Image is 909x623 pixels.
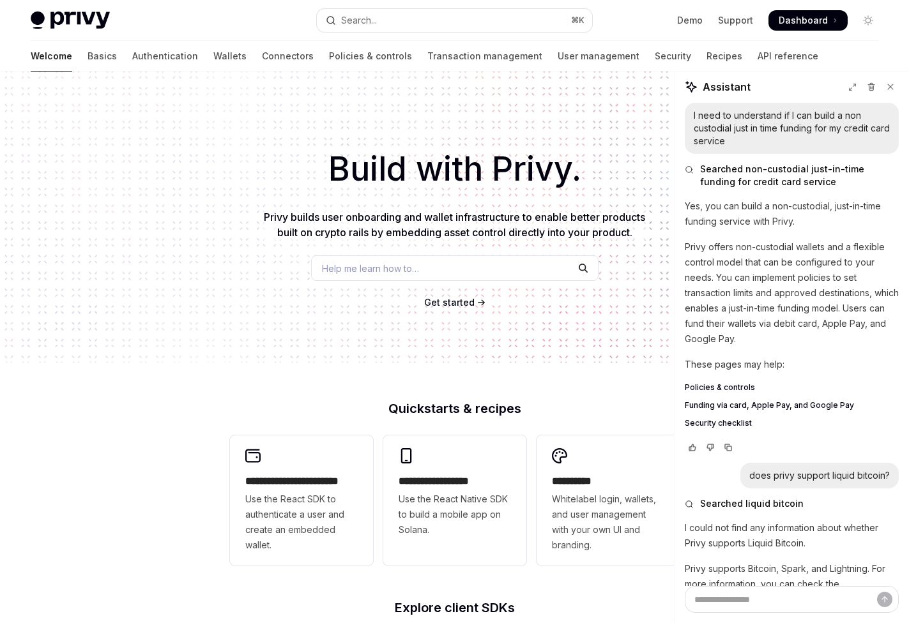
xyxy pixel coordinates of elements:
[655,41,691,71] a: Security
[685,357,899,372] p: These pages may help:
[322,262,419,275] span: Help me learn how to…
[230,601,680,614] h2: Explore client SDKs
[132,41,198,71] a: Authentication
[329,41,412,71] a: Policies & controls
[537,435,680,566] a: **** *****Whitelabel login, wallets, and user management with your own UI and branding.
[230,402,680,415] h2: Quickstarts & recipes
[685,199,899,229] p: Yes, you can build a non-custodial, just-in-time funding service with Privy.
[703,441,718,454] button: Vote that response was not good
[768,10,848,31] a: Dashboard
[685,561,899,607] p: Privy supports Bitcoin, Spark, and Lightning. For more information, you can check the documentati...
[685,441,700,454] button: Vote that response was good
[721,441,736,454] button: Copy chat response
[685,497,899,510] button: Searched liquid bitcoin
[685,418,899,428] a: Security checklist
[700,163,899,188] span: Searched non-custodial just-in-time funding for credit card service
[707,41,742,71] a: Recipes
[685,382,899,393] a: Policies & controls
[213,41,247,71] a: Wallets
[88,41,117,71] a: Basics
[341,13,377,28] div: Search...
[383,435,526,566] a: **** **** **** ***Use the React Native SDK to build a mobile app on Solana.
[424,297,475,308] span: Get started
[685,239,899,347] p: Privy offers non-custodial wallets and a flexible control model that can be configured to your ne...
[694,109,890,147] div: I need to understand if I can build a non custodial just in time funding for my credit card service
[685,382,755,393] span: Policies & controls
[858,10,878,31] button: Toggle dark mode
[758,41,818,71] a: API reference
[262,41,314,71] a: Connectors
[20,144,889,194] h1: Build with Privy.
[558,41,639,71] a: User management
[427,41,542,71] a: Transaction management
[399,492,511,537] span: Use the React Native SDK to build a mobile app on Solana.
[703,79,751,94] span: Assistant
[31,11,110,29] img: light logo
[779,14,828,27] span: Dashboard
[685,586,899,613] textarea: Ask a question...
[877,592,892,607] button: Send message
[677,14,703,27] a: Demo
[700,497,804,510] span: Searched liquid bitcoin
[571,15,584,26] span: ⌘ K
[685,163,899,188] button: Searched non-custodial just-in-time funding for credit card service
[552,492,664,553] span: Whitelabel login, wallets, and user management with your own UI and branding.
[685,520,899,551] p: I could not find any information about whether Privy supports Liquid Bitcoin.
[718,14,753,27] a: Support
[31,41,72,71] a: Welcome
[317,9,593,32] button: Open search
[264,211,645,239] span: Privy builds user onboarding and wallet infrastructure to enable better products built on crypto ...
[245,492,358,553] span: Use the React SDK to authenticate a user and create an embedded wallet.
[685,418,752,428] span: Security checklist
[424,296,475,309] a: Get started
[749,469,890,482] div: does privy support liquid bitcoin?
[685,400,854,410] span: Funding via card, Apple Pay, and Google Pay
[685,400,899,410] a: Funding via card, Apple Pay, and Google Pay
